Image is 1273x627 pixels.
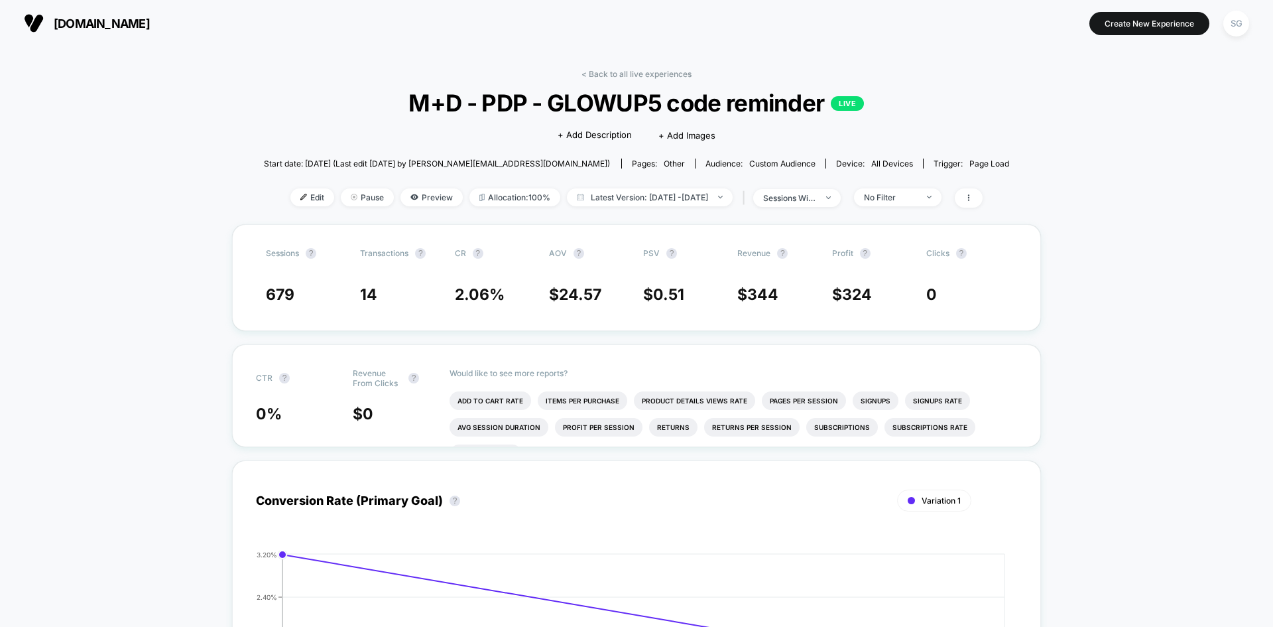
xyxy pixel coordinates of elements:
img: end [826,196,831,199]
button: ? [574,248,584,259]
span: Custom Audience [749,159,816,169]
img: Visually logo [24,13,44,33]
span: Variation 1 [922,496,961,506]
p: LIVE [831,96,864,111]
span: $ [549,285,601,304]
span: 679 [266,285,294,304]
span: Edit [290,188,334,206]
span: 324 [842,285,872,304]
li: Subscriptions Rate [884,418,975,437]
button: ? [450,496,460,506]
span: 344 [747,285,778,304]
span: + Add Description [558,129,632,142]
li: Pages Per Session [762,391,846,410]
span: Revenue From Clicks [353,368,402,388]
span: AOV [549,248,567,258]
span: 0.51 [653,285,684,304]
button: ? [279,373,290,383]
span: CTR [256,373,273,383]
li: Avg Session Duration [450,418,548,437]
img: rebalance [479,194,485,201]
span: other [664,159,685,169]
span: all devices [871,159,913,169]
span: Allocation: 100% [469,188,560,206]
li: Signups Rate [905,391,970,410]
button: ? [777,248,788,259]
span: Revenue [737,248,770,258]
span: Transactions [360,248,408,258]
a: < Back to all live experiences [581,69,692,79]
span: Sessions [266,248,299,258]
span: + Add Images [658,130,715,141]
button: ? [956,248,967,259]
span: 0 [926,285,937,304]
span: $ [643,285,684,304]
span: Profit [832,248,853,258]
button: SG [1219,10,1253,37]
img: calendar [577,194,584,200]
li: Subscriptions [806,418,878,437]
span: Page Load [969,159,1009,169]
button: ? [415,248,426,259]
img: end [351,194,357,200]
div: No Filter [864,192,917,202]
button: ? [473,248,483,259]
img: end [927,196,932,198]
span: $ [737,285,778,304]
img: edit [300,194,307,200]
span: $ [353,405,373,423]
span: Pause [341,188,394,206]
span: 0 [363,405,373,423]
span: | [739,188,753,208]
div: SG [1223,11,1249,36]
button: Create New Experience [1089,12,1209,35]
div: Audience: [705,159,816,169]
span: Device: [825,159,923,169]
span: $ [832,285,872,304]
button: [DOMAIN_NAME] [20,13,154,34]
span: PSV [643,248,660,258]
span: 2.06 % [455,285,505,304]
p: Would like to see more reports? [450,368,1017,378]
span: Latest Version: [DATE] - [DATE] [567,188,733,206]
div: Trigger: [934,159,1009,169]
img: end [718,196,723,198]
button: ? [408,373,419,383]
span: 24.57 [559,285,601,304]
span: Preview [400,188,463,206]
button: ? [306,248,316,259]
span: 14 [360,285,377,304]
li: Add To Cart Rate [450,391,531,410]
span: M+D - PDP - GLOWUP5 code reminder [301,89,972,117]
li: Signups [853,391,898,410]
span: [DOMAIN_NAME] [54,17,150,31]
li: Returns Per Session [704,418,800,437]
tspan: 2.40% [257,592,277,600]
button: ? [860,248,871,259]
span: CR [455,248,466,258]
div: sessions with impression [763,193,816,203]
span: Start date: [DATE] (Last edit [DATE] by [PERSON_NAME][EMAIL_ADDRESS][DOMAIN_NAME]) [264,159,610,169]
button: ? [666,248,677,259]
span: Clicks [926,248,949,258]
li: Profit Per Session [555,418,642,437]
li: Checkout Rate [450,445,522,463]
li: Product Details Views Rate [634,391,755,410]
span: 0 % [256,405,282,423]
tspan: 3.20% [257,550,277,558]
li: Returns [649,418,697,437]
li: Items Per Purchase [538,391,627,410]
div: Pages: [632,159,685,169]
